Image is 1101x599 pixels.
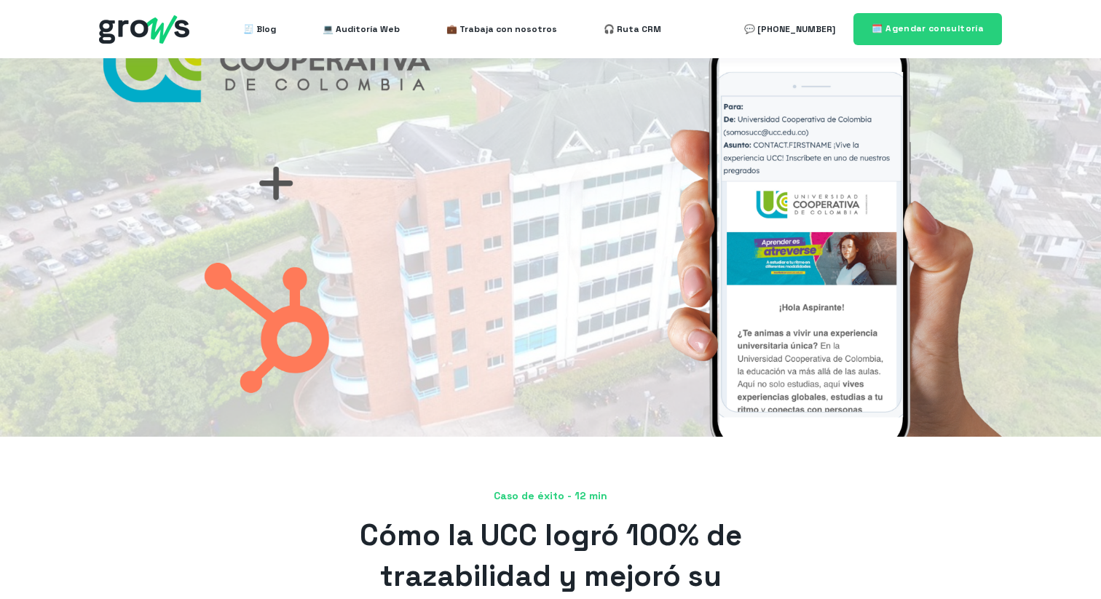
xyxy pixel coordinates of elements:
a: 💼 Trabaja con nosotros [446,15,557,44]
img: grows - hubspot [99,15,189,44]
a: 💬 [PHONE_NUMBER] [744,15,835,44]
a: 🗓️ Agendar consultoría [853,13,1002,44]
span: 🗓️ Agendar consultoría [872,23,984,34]
a: 🎧 Ruta CRM [604,15,661,44]
a: 💻 Auditoría Web [323,15,400,44]
span: Caso de éxito - 12 min [99,489,1002,504]
iframe: Chat Widget [1028,529,1101,599]
a: 🧾 Blog [243,15,276,44]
